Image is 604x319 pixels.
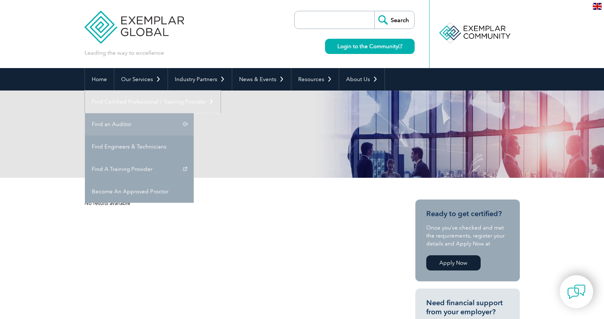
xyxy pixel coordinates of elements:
a: Find Engineers & Technicians [85,135,194,158]
a: News & Events [232,68,291,91]
img: open_square.png [398,44,402,48]
img: en [593,3,602,10]
a: Find an Auditor [85,113,194,135]
div: No results available [85,200,389,207]
a: Home [85,68,114,91]
img: contact-chat.png [567,283,585,301]
a: Industry Partners [168,68,232,91]
a: Find Certified Professional / Training Provider [85,91,221,113]
a: Apply Now [426,255,481,270]
a: Find A Training Provider [85,158,194,180]
a: About Us [339,68,385,91]
a: Become An Approved Proctor [85,180,194,203]
h1: Search [85,119,363,134]
a: Login to the Community [325,39,415,54]
a: Resources [291,68,339,91]
a: Our Services [114,68,168,91]
input: Search [374,11,414,29]
h3: Need financial support from your employer? [426,298,509,316]
p: Once you’ve checked and met the requirements, register your details and Apply Now at [426,224,509,248]
p: Results for: [PERSON_NAME] [85,141,302,149]
p: Leading the way to excellence [85,49,164,57]
h3: Ready to get certified? [426,209,509,218]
